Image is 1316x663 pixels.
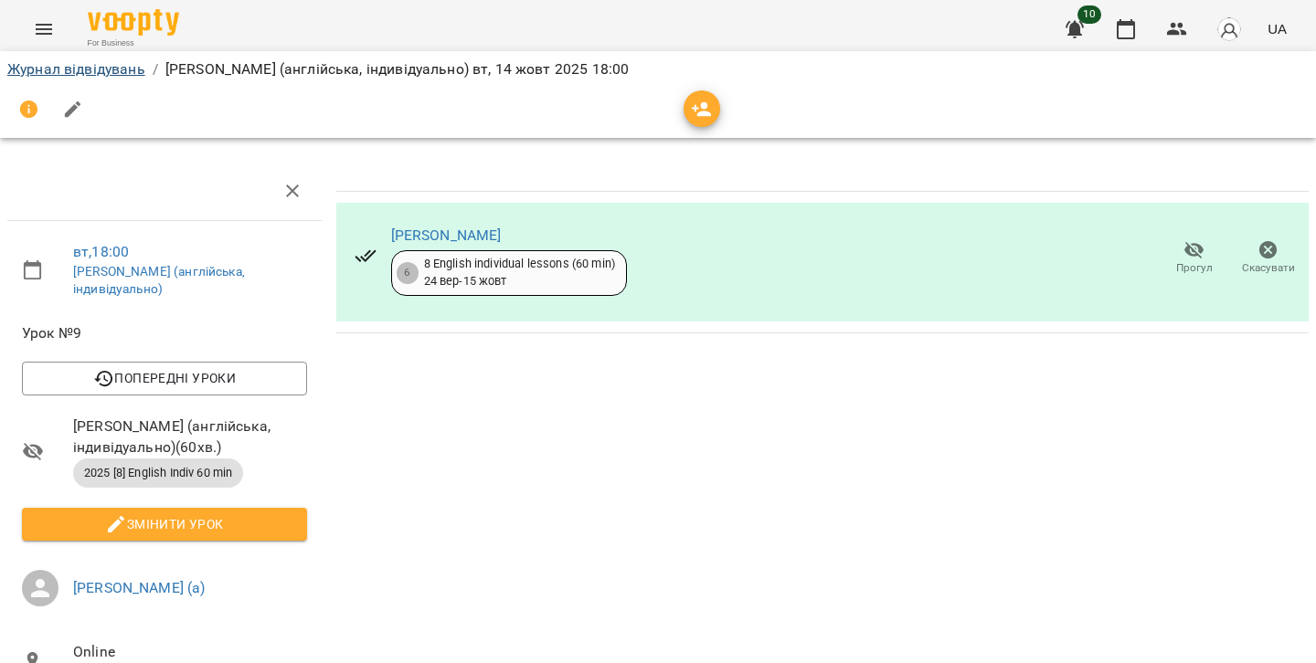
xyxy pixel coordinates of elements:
[1268,19,1287,38] span: UA
[22,362,307,395] button: Попередні уроки
[22,7,66,51] button: Menu
[7,60,145,78] a: Журнал відвідувань
[22,322,307,344] span: Урок №9
[73,579,206,596] a: [PERSON_NAME] (а)
[391,226,502,244] a: [PERSON_NAME]
[37,367,292,389] span: Попередні уроки
[22,508,307,541] button: Змінити урок
[424,256,615,289] div: 8 English individual lessons (60 min) 24 вер - 15 жовт
[397,262,419,284] div: 6
[37,513,292,535] span: Змінити урок
[7,58,1309,80] nav: breadcrumb
[73,465,243,481] span: 2025 [8] English Indiv 60 min
[1157,233,1231,284] button: Прогул
[1242,260,1295,276] span: Скасувати
[1216,16,1242,42] img: avatar_s.png
[1077,5,1101,24] span: 10
[1260,12,1294,46] button: UA
[88,9,179,36] img: Voopty Logo
[73,243,129,260] a: вт , 18:00
[73,641,307,663] span: Online
[153,58,158,80] li: /
[73,264,245,297] a: [PERSON_NAME] (англійська, індивідуально)
[73,416,307,458] span: [PERSON_NAME] (англійська, індивідуально) ( 60 хв. )
[1231,233,1305,284] button: Скасувати
[165,58,629,80] p: [PERSON_NAME] (англійська, індивідуально) вт, 14 жовт 2025 18:00
[88,37,179,49] span: For Business
[1176,260,1213,276] span: Прогул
